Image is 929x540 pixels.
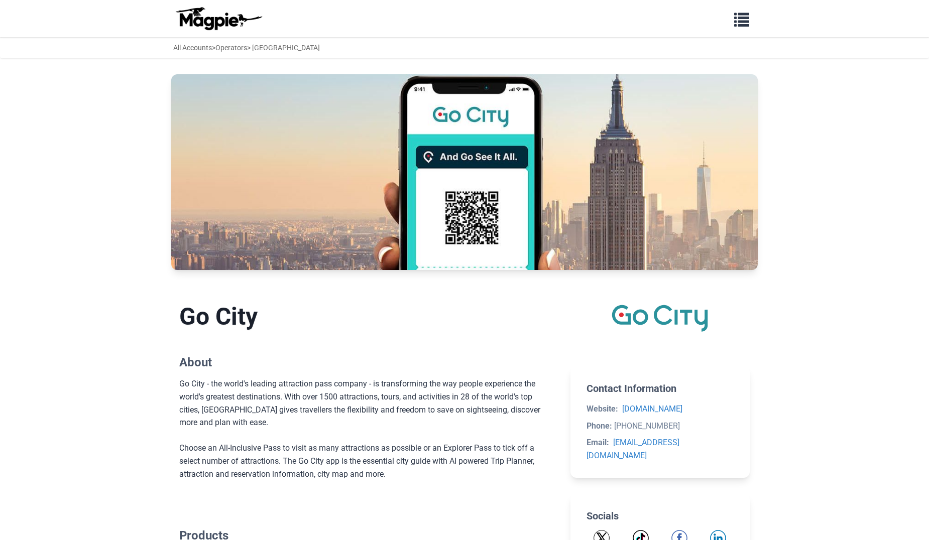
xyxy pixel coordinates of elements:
[587,438,679,460] a: [EMAIL_ADDRESS][DOMAIN_NAME]
[171,74,758,270] img: Go City banner
[587,421,612,431] strong: Phone:
[215,44,247,52] a: Operators
[179,377,554,480] div: Go City - the world's leading attraction pass company - is transforming the way people experience...
[587,438,609,447] strong: Email:
[587,510,734,522] h2: Socials
[622,404,682,414] a: [DOMAIN_NAME]
[587,382,734,394] h2: Contact Information
[587,420,734,433] li: [PHONE_NUMBER]
[173,42,320,53] div: > > [GEOGRAPHIC_DATA]
[612,302,708,334] img: Go City logo
[173,44,212,52] a: All Accounts
[179,355,554,370] h2: About
[179,302,554,331] h1: Go City
[587,404,618,414] strong: Website:
[173,7,264,31] img: logo-ab69f6fb50320c5b225c76a69d11143b.png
